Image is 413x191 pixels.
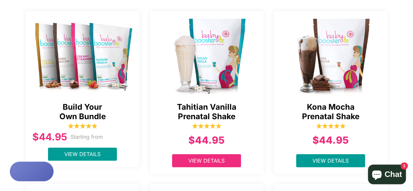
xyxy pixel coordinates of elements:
span: View Details [188,157,225,164]
a: View Details [172,154,241,167]
span: Kona Mocha Prenatal Shake [280,103,381,122]
button: Rewards [10,162,54,181]
img: Tahitian Vanilla Prenatal Shake - Ships Same Day [150,15,264,96]
img: 5_stars-1-1646348089739_1200x.png [192,123,221,129]
span: View Details [312,157,349,164]
a: Tahitian Vanilla Prenatal Shake - Ships Same Day [150,11,264,96]
img: 5_stars-1-1646348089739_1200x.png [68,123,97,129]
img: all_shakes-1644369424251_1200x.png [26,15,140,96]
img: 5_stars-1-1646348089739_1200x.png [316,123,345,129]
p: Starting from [71,133,103,141]
div: $44.95 [280,133,381,148]
span: View Details [64,151,101,157]
inbox-online-store-chat: Shopify online store chat [366,165,408,186]
a: Kona Mocha Prenatal Shake - Ships Same Day [274,11,388,96]
span: Tahitian Vanilla Prenatal Shake [156,103,257,122]
span: Build Your Own Bundle [32,103,133,122]
div: $44.95 [156,133,257,148]
a: View Details [296,154,365,167]
div: $44.95 [32,130,67,144]
img: Kona Mocha Prenatal Shake - Ships Same Day [274,15,388,96]
a: View Details [48,148,117,161]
